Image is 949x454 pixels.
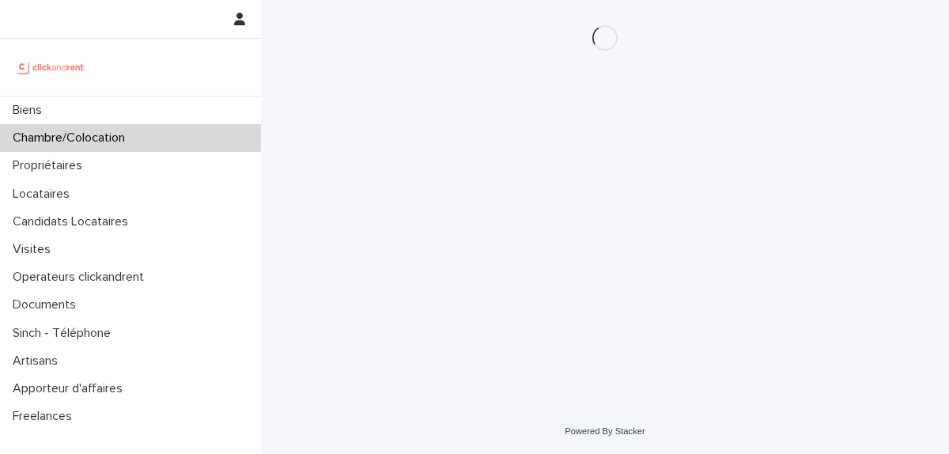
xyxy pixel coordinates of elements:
p: Locataires [6,187,82,202]
p: Visites [6,242,63,257]
p: Sinch - Téléphone [6,326,123,341]
p: Documents [6,297,89,312]
a: Powered By Stacker [565,426,645,436]
p: Biens [6,103,55,118]
p: Freelances [6,409,85,424]
p: Artisans [6,354,70,369]
p: Apporteur d'affaires [6,381,135,396]
p: Operateurs clickandrent [6,270,157,285]
p: Candidats Locataires [6,214,141,229]
p: Propriétaires [6,158,95,173]
img: UCB0brd3T0yccxBKYDjQ [13,51,89,83]
p: Chambre/Colocation [6,131,138,146]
